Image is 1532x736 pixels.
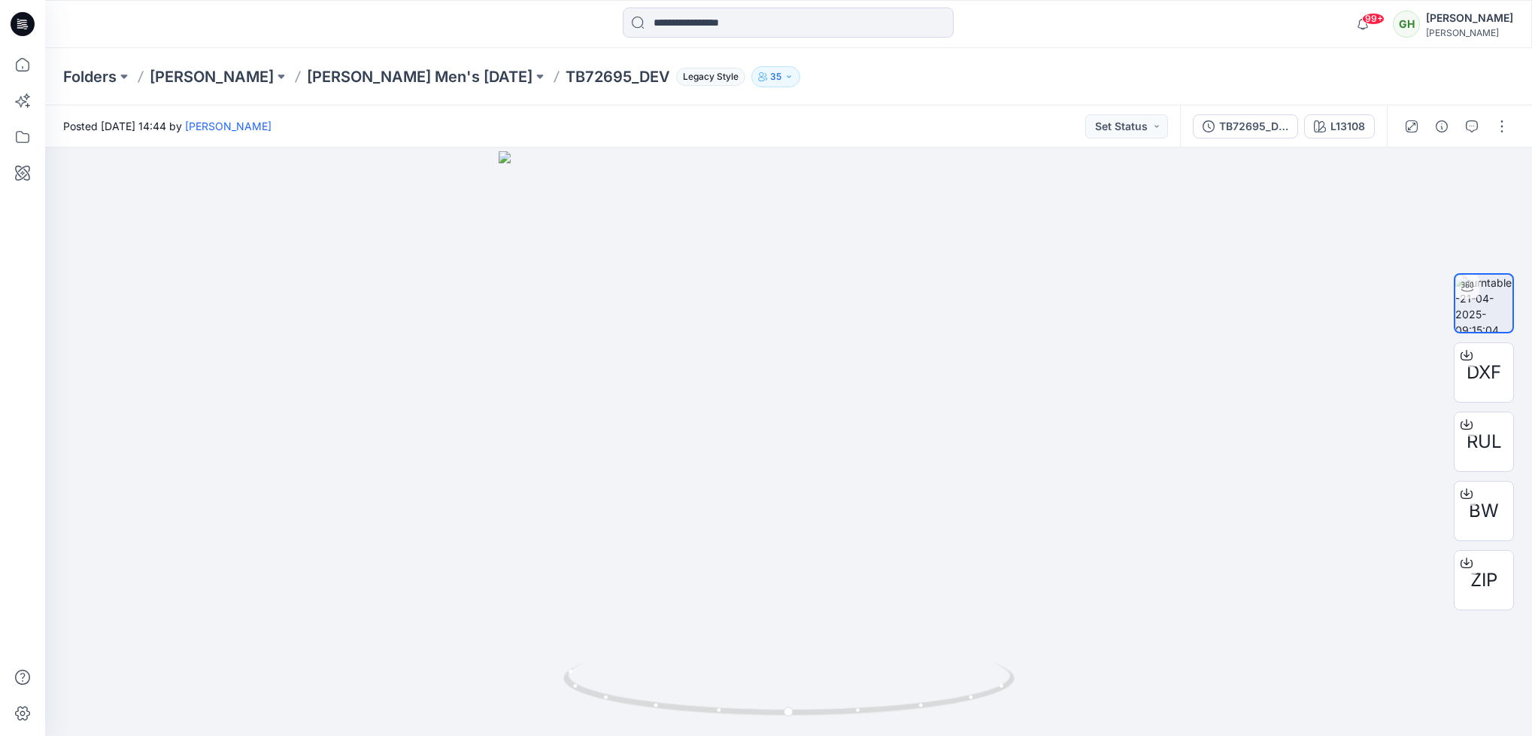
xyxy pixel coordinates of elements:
[185,120,272,132] a: [PERSON_NAME]
[63,118,272,134] span: Posted [DATE] 14:44 by
[676,68,745,86] span: Legacy Style
[1430,114,1454,138] button: Details
[1219,118,1288,135] div: TB72695_DEV_REV1
[1304,114,1375,138] button: L13108
[307,66,532,87] a: [PERSON_NAME] Men's [DATE]
[1467,359,1501,386] span: DXF
[1193,114,1298,138] button: TB72695_DEV_REV1
[1467,428,1502,455] span: RUL
[1426,9,1513,27] div: [PERSON_NAME]
[150,66,274,87] a: [PERSON_NAME]
[1426,27,1513,38] div: [PERSON_NAME]
[63,66,117,87] a: Folders
[670,66,745,87] button: Legacy Style
[1330,118,1365,135] div: L13108
[1469,497,1499,525] span: BW
[1393,11,1420,38] div: GH
[751,66,800,87] button: 35
[1455,275,1512,332] img: turntable-21-04-2025-09:15:04
[770,68,781,85] p: 35
[1470,567,1497,594] span: ZIP
[566,66,670,87] p: TB72695_DEV
[1362,13,1385,25] span: 99+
